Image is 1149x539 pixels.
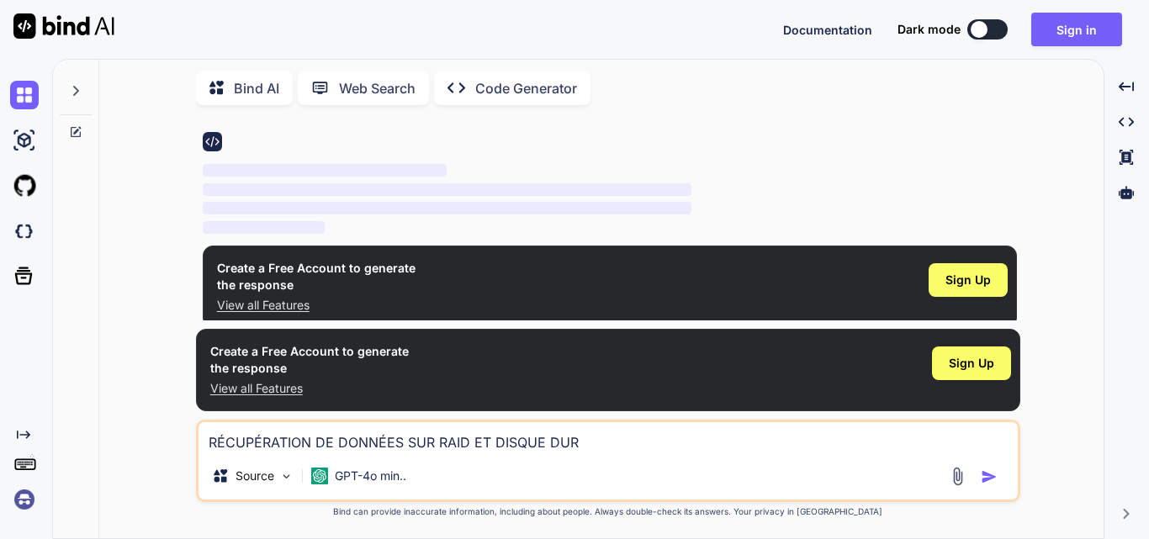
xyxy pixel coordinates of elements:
[949,355,994,372] span: Sign Up
[311,468,328,484] img: GPT-4o mini
[897,21,961,38] span: Dark mode
[210,380,409,397] p: View all Features
[234,78,279,98] p: Bind AI
[217,297,416,314] p: View all Features
[217,260,416,293] h1: Create a Free Account to generate the response
[203,202,691,214] span: ‌
[339,78,416,98] p: Web Search
[1031,13,1122,46] button: Sign in
[10,217,39,246] img: darkCloudIdeIcon
[783,21,872,39] button: Documentation
[10,126,39,155] img: ai-studio
[948,467,967,486] img: attachment
[203,221,325,234] span: ‌
[196,505,1020,518] p: Bind can provide inaccurate information, including about people. Always double-check its answers....
[783,23,872,37] span: Documentation
[210,343,409,377] h1: Create a Free Account to generate the response
[10,485,39,514] img: signin
[203,183,691,196] span: ‌
[945,272,991,288] span: Sign Up
[13,13,114,39] img: Bind AI
[981,468,998,485] img: icon
[203,164,447,177] span: ‌
[236,468,274,484] p: Source
[10,172,39,200] img: githubLight
[279,469,294,484] img: Pick Models
[335,468,406,484] p: GPT-4o min..
[475,78,577,98] p: Code Generator
[10,81,39,109] img: chat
